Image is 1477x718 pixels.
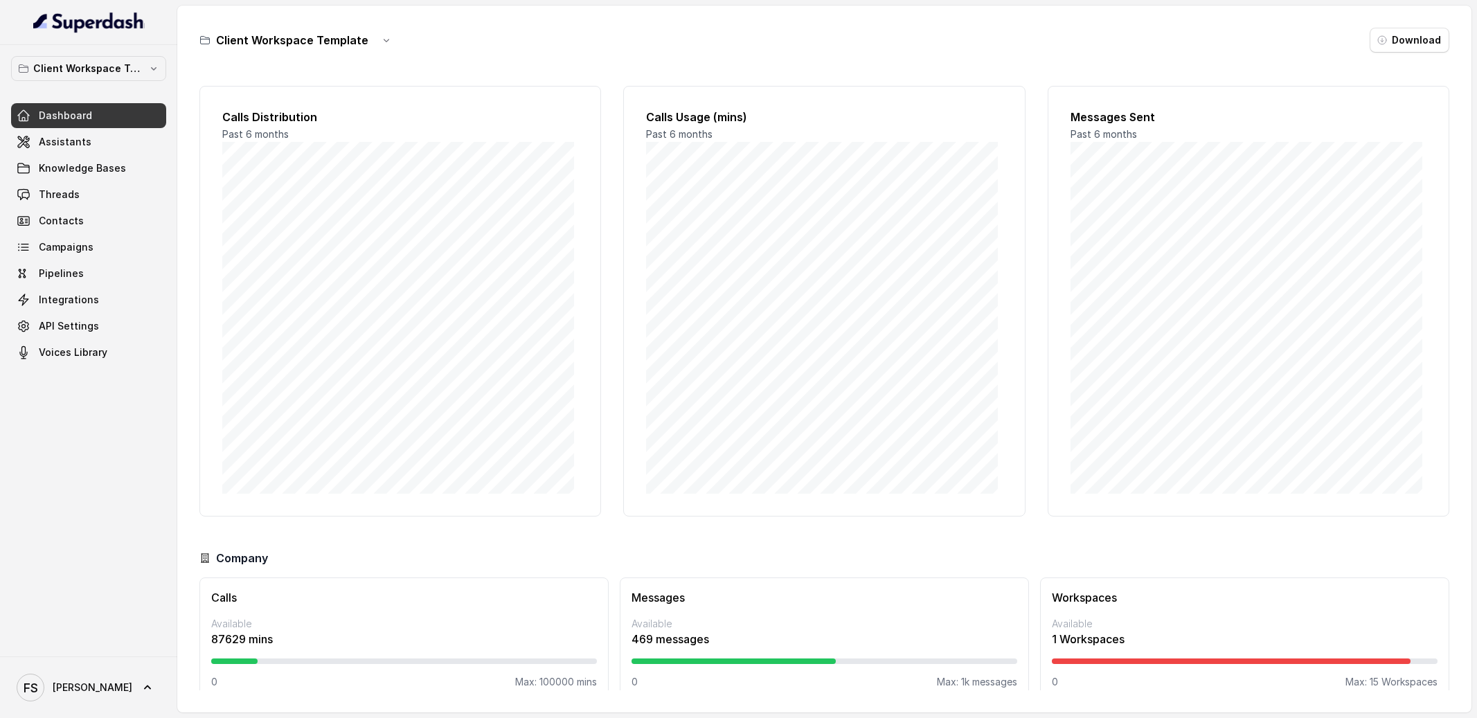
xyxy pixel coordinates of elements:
[33,11,145,33] img: light.svg
[39,267,84,280] span: Pipelines
[11,103,166,128] a: Dashboard
[11,235,166,260] a: Campaigns
[11,208,166,233] a: Contacts
[39,240,93,254] span: Campaigns
[11,261,166,286] a: Pipelines
[211,675,217,689] p: 0
[39,293,99,307] span: Integrations
[11,340,166,365] a: Voices Library
[11,129,166,154] a: Assistants
[646,128,713,140] span: Past 6 months
[11,56,166,81] button: Client Workspace Template
[24,681,38,695] text: FS
[222,109,578,125] h2: Calls Distribution
[515,675,597,689] p: Max: 100000 mins
[1052,589,1438,606] h3: Workspaces
[1071,109,1426,125] h2: Messages Sent
[33,60,144,77] p: Client Workspace Template
[53,681,132,694] span: [PERSON_NAME]
[222,128,289,140] span: Past 6 months
[11,668,166,707] a: [PERSON_NAME]
[1071,128,1137,140] span: Past 6 months
[216,550,268,566] h3: Company
[1052,617,1438,631] p: Available
[211,589,597,606] h3: Calls
[39,214,84,228] span: Contacts
[39,109,92,123] span: Dashboard
[1052,675,1058,689] p: 0
[39,135,91,149] span: Assistants
[11,182,166,207] a: Threads
[632,589,1017,606] h3: Messages
[39,319,99,333] span: API Settings
[39,161,126,175] span: Knowledge Bases
[646,109,1002,125] h2: Calls Usage (mins)
[216,32,368,48] h3: Client Workspace Template
[211,631,597,647] p: 87629 mins
[937,675,1017,689] p: Max: 1k messages
[211,617,597,631] p: Available
[1052,631,1438,647] p: 1 Workspaces
[11,314,166,339] a: API Settings
[1370,28,1449,53] button: Download
[632,675,638,689] p: 0
[11,287,166,312] a: Integrations
[39,345,107,359] span: Voices Library
[632,617,1017,631] p: Available
[39,188,80,201] span: Threads
[1345,675,1438,689] p: Max: 15 Workspaces
[11,156,166,181] a: Knowledge Bases
[632,631,1017,647] p: 469 messages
